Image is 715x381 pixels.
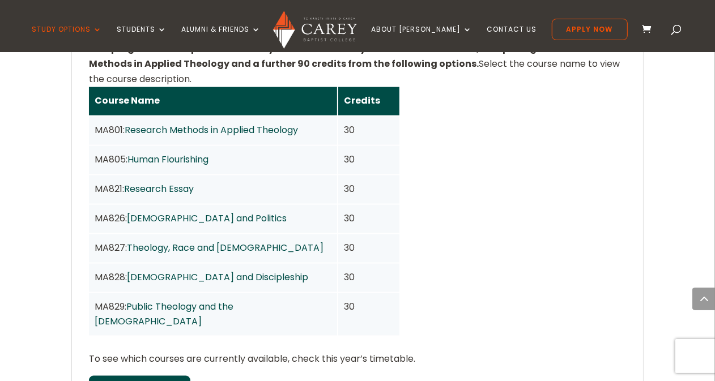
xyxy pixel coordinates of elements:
a: [DEMOGRAPHIC_DATA] and Politics [127,212,287,225]
div: MA827: [95,240,331,255]
div: MA821: [95,181,331,196]
div: 30 [344,269,394,285]
a: Public Theology and the [DEMOGRAPHIC_DATA] [95,300,233,328]
div: MA826: [95,211,331,226]
img: Carey Baptist College [273,11,356,49]
a: About [PERSON_NAME] [372,25,473,52]
div: MA829: [95,299,331,329]
a: Alumni & Friends [181,25,261,52]
a: Contact Us [487,25,537,52]
a: Research Essay [124,182,194,195]
div: MA828: [95,269,331,285]
div: MA801: [95,122,331,138]
div: 30 [344,299,394,314]
div: 30 [344,240,394,255]
a: Human Flourishing [127,153,208,166]
a: Students [117,25,167,52]
div: 30 [344,181,394,196]
strong: This programme is equivalent to one year full-time study of 120 credits at level 8, comprising of... [89,42,595,70]
a: Study Options [32,25,102,52]
div: 30 [344,122,394,138]
a: Theology, Race and [DEMOGRAPHIC_DATA] [127,241,324,254]
div: 30 [344,152,394,167]
a: Research Methods in Applied Theology [125,123,298,136]
div: Credits [344,93,394,108]
div: 30 [344,211,394,226]
a: Apply Now [552,19,628,40]
a: [DEMOGRAPHIC_DATA] and Discipleship [127,271,308,284]
div: Course Name [95,93,331,108]
div: MA805: [95,152,331,167]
